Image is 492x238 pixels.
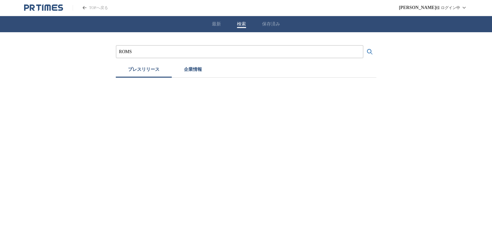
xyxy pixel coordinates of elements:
input: プレスリリースおよび企業を検索する [119,48,360,55]
button: プレスリリース [116,63,172,78]
button: 企業情報 [172,63,214,78]
button: 検索する [363,45,376,58]
a: PR TIMESのトップページはこちら [24,4,63,12]
span: [PERSON_NAME] [399,5,436,10]
button: 検索 [237,21,246,27]
button: 保存済み [262,21,280,27]
a: PR TIMESのトップページはこちら [73,5,108,11]
button: 最新 [212,21,221,27]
